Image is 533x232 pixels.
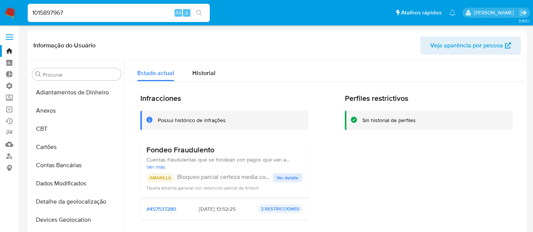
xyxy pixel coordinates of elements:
span: s [186,9,188,16]
input: Pesquise usuários ou casos... [28,8,210,18]
button: Adiantamentos de Dinheiro [29,83,124,102]
p: alexandra.macedo@mercadolivre.com [474,9,517,16]
button: Contas Bancárias [29,156,124,174]
button: Devices Geolocation [29,211,124,229]
button: Cartões [29,138,124,156]
button: Procurar [35,71,41,77]
button: Veja aparência por pessoa [420,36,521,55]
span: Alt [175,9,181,16]
span: Veja aparência por pessoa [430,36,503,55]
h1: Informação do Usuário [33,42,96,49]
button: Dados Modificados [29,174,124,193]
button: Anexos [29,102,124,120]
span: Atalhos rápidos [401,9,442,17]
a: Sair [519,9,527,17]
button: Detalhe da geolocalização [29,193,124,211]
a: Notificações [449,9,456,16]
input: Procurar [43,71,118,78]
button: CBT [29,120,124,138]
button: search-icon [191,8,207,18]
